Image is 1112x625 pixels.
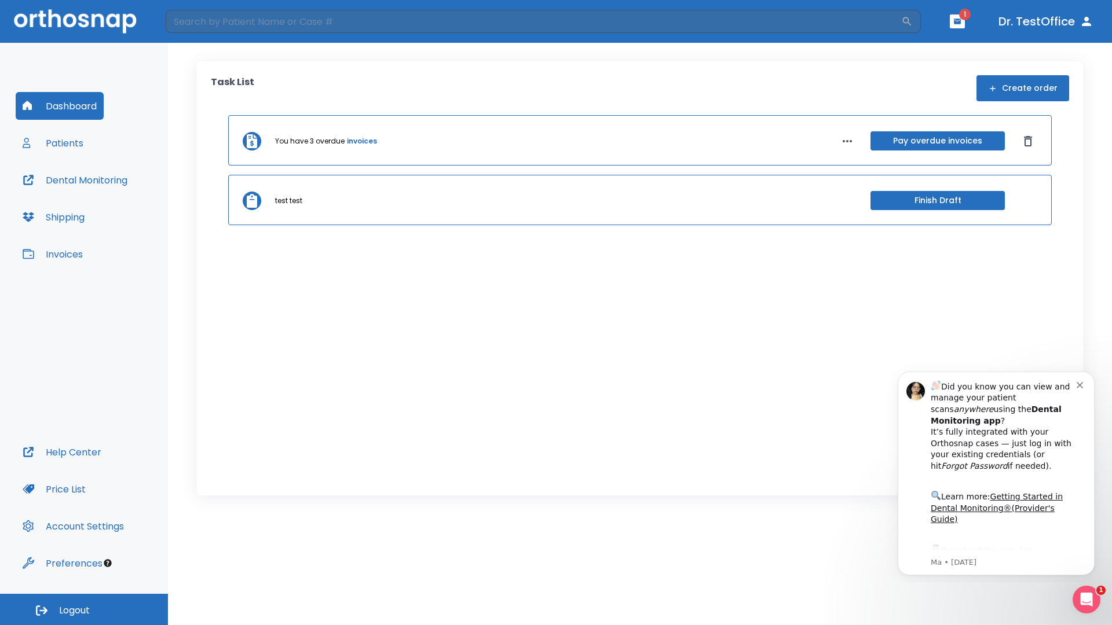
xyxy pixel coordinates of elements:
[50,196,196,207] p: Message from Ma, sent 7w ago
[16,549,109,577] button: Preferences
[994,11,1098,32] button: Dr. TestOffice
[275,136,345,146] p: You have 3 overdue
[16,166,134,194] button: Dental Monitoring
[16,512,131,540] button: Account Settings
[50,185,153,205] a: App Store
[16,438,108,466] button: Help Center
[59,604,90,617] span: Logout
[166,10,901,33] input: Search by Patient Name or Case #
[959,9,971,20] span: 1
[16,203,92,231] button: Shipping
[16,240,90,268] button: Invoices
[880,361,1112,582] iframe: Intercom notifications message
[1019,132,1037,150] button: Dismiss
[16,475,93,503] button: Price List
[1096,586,1106,595] span: 1
[50,182,196,241] div: Download the app: | ​ Let us know if you need help getting started!
[103,558,113,568] div: Tooltip anchor
[14,9,137,33] img: Orthosnap
[1073,586,1100,613] iframe: Intercom live chat
[275,196,302,206] p: test test
[870,191,1005,210] button: Finish Draft
[16,129,90,157] button: Patients
[347,136,377,146] a: invoices
[196,18,206,27] button: Dismiss notification
[16,92,104,120] button: Dashboard
[211,75,254,101] p: Task List
[976,75,1069,101] button: Create order
[870,131,1005,150] button: Pay overdue invoices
